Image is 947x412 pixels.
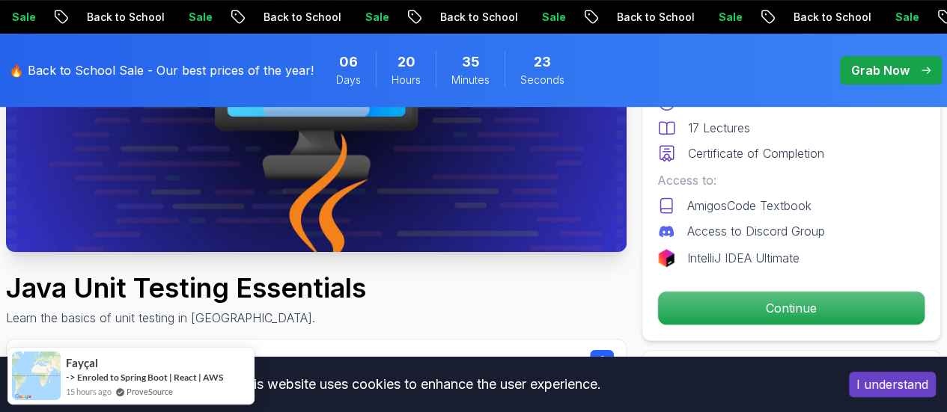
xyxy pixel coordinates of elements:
span: 6 Days [339,52,358,73]
span: 20 Hours [398,52,415,73]
button: Continue [657,291,925,325]
p: Sale [176,10,224,25]
span: Seconds [520,73,564,87]
a: ProveSource [127,385,173,398]
p: Certificate of Completion [688,144,824,162]
p: Continue [658,292,925,325]
p: AmigosCode Textbook [687,197,812,215]
div: This website uses cookies to enhance the user experience. [11,368,826,401]
span: 23 Seconds [534,52,551,73]
p: Back to School [781,10,883,25]
h1: Java Unit Testing Essentials [6,273,366,303]
span: Fayçal [66,357,98,369]
p: Sale [883,10,931,25]
img: provesource social proof notification image [12,351,61,400]
p: Learn the basics of unit testing in [GEOGRAPHIC_DATA]. [6,309,366,327]
span: 35 Minutes [462,52,480,73]
p: Access to: [657,171,925,189]
p: 17 Lectures [688,119,750,137]
img: jetbrains logo [657,249,675,267]
span: -> [66,371,76,383]
p: Back to School [604,10,706,25]
span: Days [336,73,361,87]
p: Sale [706,10,754,25]
span: Hours [392,73,421,87]
p: Sale [353,10,401,25]
p: Sale [529,10,577,25]
p: Back to School [251,10,353,25]
p: IntelliJ IDEA Ultimate [687,249,800,267]
span: Minutes [451,73,490,87]
p: Back to School [74,10,176,25]
p: Back to School [427,10,529,25]
button: Accept cookies [849,372,936,397]
span: 15 hours ago [66,385,112,398]
p: 🔥 Back to School Sale - Our best prices of the year! [9,61,314,79]
p: Grab Now [851,61,910,79]
a: Enroled to Spring Boot | React | AWS [77,372,223,383]
p: Access to Discord Group [687,222,825,240]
